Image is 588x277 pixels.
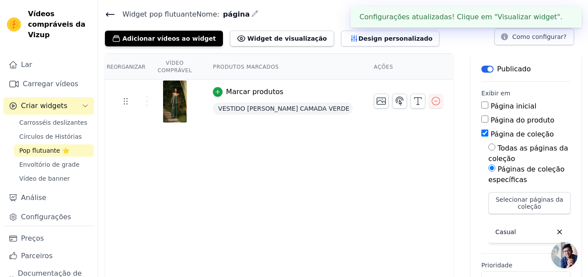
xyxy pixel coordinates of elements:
img: vizup-images-ce55.jpg [163,81,187,123]
a: Carregar vídeos [3,75,94,93]
font: Página do produto [491,116,554,124]
font: Páginas de coleção específicas [488,165,564,184]
font: Widget de visualização [247,35,327,42]
a: Configurações [3,208,94,226]
font: Todas as páginas da coleção [488,144,568,163]
font: Prioridade [481,262,512,269]
font: Design personalizado [358,35,433,42]
a: Carrosséis deslizantes [14,116,94,129]
button: Selecionar páginas da coleção [488,192,571,214]
font: Carrosséis deslizantes [19,119,87,126]
a: Lar [3,56,94,74]
font: Vídeo de banner [19,175,70,182]
font: Configurações atualizadas! Clique em "Visualizar widget". [359,13,562,21]
button: Excluir coleção [552,224,567,239]
font: VESTIDO [PERSON_NAME] CAMADA VERDE [218,105,349,112]
a: Análise [3,189,94,207]
font: Nome: [196,10,219,18]
a: Parceiros [3,247,94,265]
button: Alterar miniatura [374,94,389,109]
button: Marcar produtos [213,87,283,97]
font: Reorganizar [107,63,146,70]
a: Como configurar? [494,35,574,43]
font: Preços [21,234,44,242]
button: Como configurar? [494,28,574,45]
font: Como configurar? [512,33,567,40]
font: Criar widgets [21,102,67,110]
font: Página de coleção [491,130,554,138]
font: Marcar produtos [226,88,283,96]
button: Widget de visualização [230,31,334,46]
font: ✖ [565,13,571,21]
font: Vídeos compráveis ​​da Vizup [28,10,85,39]
button: Adicionar vídeos ao widget [105,31,223,46]
font: Publicado [497,65,531,73]
font: Lar [21,60,32,69]
img: Visualizar [7,18,21,32]
font: Exibir em [481,90,510,97]
font: Análise [21,193,46,202]
a: Envoltório de grade [14,158,94,171]
font: Adicionar vídeos ao widget [122,35,216,42]
font: Pop flutuante ⭐ [19,147,70,154]
font: Círculos de Histórias [19,133,82,140]
font: página [223,10,250,18]
font: Casual [495,228,516,235]
button: Criar widgets [3,97,94,115]
font: Configurações [21,213,71,221]
a: Vídeo de banner [14,172,94,185]
font: Página inicial [491,102,536,110]
font: Ações [374,63,393,70]
font: Widget pop flutuante [122,10,196,18]
a: Círculos de Histórias [14,130,94,143]
font: Vídeo comprável [158,60,192,74]
a: Pop flutuante ⭐ [14,144,94,157]
a: Preços [3,230,94,247]
button: Design personalizado [341,31,440,46]
a: Conversa aberta [551,242,578,268]
button: Fechar [563,12,573,22]
font: Envoltório de grade [19,161,80,168]
font: Parceiros [21,252,52,260]
div: Editar nome [251,8,258,20]
font: Produtos marcados [213,63,279,70]
font: Selecionar páginas da coleção [496,196,564,210]
font: Carregar vídeos [23,80,78,88]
